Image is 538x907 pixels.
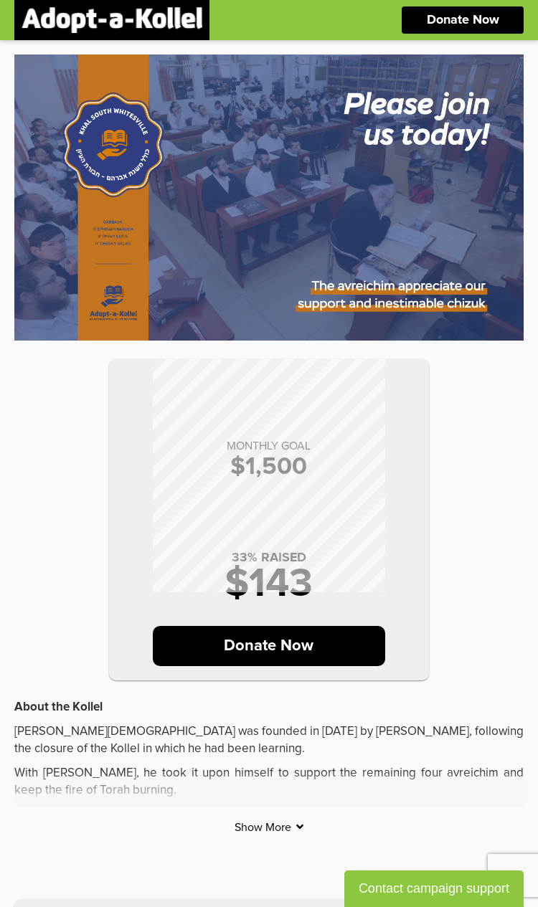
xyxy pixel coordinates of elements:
[123,455,415,479] p: $
[14,701,103,713] strong: About the Kollel
[427,14,499,27] p: Donate Now
[344,870,524,907] button: Contact campaign support
[123,440,415,452] p: MONTHLY GOAL
[14,726,524,755] span: [PERSON_NAME][DEMOGRAPHIC_DATA] was founded in [DATE] by [PERSON_NAME], following the closure of ...
[14,54,524,341] img: fzG2x0IRse.02jxZnzVDR.jpg
[14,767,524,797] span: With [PERSON_NAME], he took it upon himself to support the remaining four avreichim and keep the ...
[22,7,202,33] img: logonobg.png
[153,626,386,666] p: Donate Now
[14,821,524,833] p: Show More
